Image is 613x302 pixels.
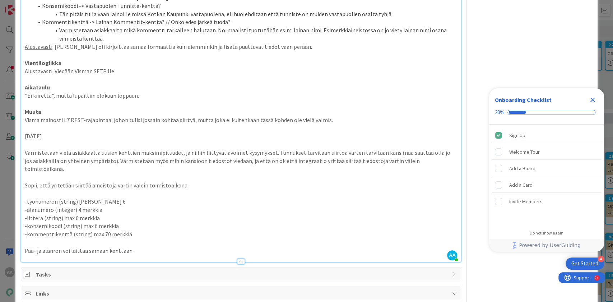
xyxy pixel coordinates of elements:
[25,59,61,66] strong: Vientilogiikka
[25,108,41,115] strong: Muuta
[25,149,458,173] p: Varmistetaan vielä asiakkaalta uusien kenttien maksimipituudet, ja niihin liittyvät avoimet kysym...
[25,116,458,124] p: Visma mainosti L7 REST-rajapintaa, johon tulisi jossain kohtaa siirtyä, mutta joka ei kuitenkaan ...
[530,230,563,236] div: Do not show again
[495,96,552,104] div: Onboarding Checklist
[489,125,604,226] div: Checklist items
[33,2,458,10] li: Konsernikoodi -> Vastapuolen Tunniste-kenttä?
[509,181,533,189] div: Add a Card
[519,241,581,250] span: Powered by UserGuiding
[25,206,458,214] p: -alanumero (integer) 4 merkkiä
[25,230,458,238] p: -kommenttikenttä (string) max 70 merkkiä
[492,177,601,193] div: Add a Card is incomplete.
[25,222,458,230] p: -konsernikoodi (string) max 6 merkkiä
[25,181,458,190] p: Sopii, että yritetään siirtää aineistoja vartin välein toimistoaikana.
[495,109,598,116] div: Checklist progress: 20%
[492,194,601,209] div: Invite Members is incomplete.
[587,94,598,106] div: Close Checklist
[25,198,458,206] p: -työnumeron (string) [PERSON_NAME] 6
[489,88,604,252] div: Checklist Container
[447,250,457,260] span: AA
[493,239,600,252] a: Powered by UserGuiding
[492,161,601,176] div: Add a Board is incomplete.
[25,43,458,51] p: : [PERSON_NAME] oli kirjoittaa samaa formaattia kuin aiemminkin ja lisätä puuttuvat tiedot vaan p...
[36,3,40,9] div: 9+
[15,1,33,10] span: Support
[509,148,540,156] div: Welcome Tour
[33,18,458,26] li: Kommenttikenttä -> Lainan Kommentit-kenttä? // Onko edes järkeä tuoda?
[492,144,601,160] div: Welcome Tour is incomplete.
[25,84,50,91] strong: Aikataulu
[509,131,525,140] div: Sign Up
[495,109,505,116] div: 20%
[25,132,458,140] p: [DATE]
[566,257,604,270] div: Open Get Started checklist, remaining modules: 4
[509,197,543,206] div: Invite Members
[25,247,458,255] p: Pää- ja alanron voi laittaa samaan kenttään.
[33,26,458,42] li: Varmistetaan asiakkaalta mikä kommentti tarkalleen halutaan. Normaalisti tuotu tähän esim. lainan...
[598,256,604,262] div: 4
[33,10,458,18] li: Tän pitäis tulla vaan lainoille missä Kotkan Kaupunki vastapuolena, eli huolehditaan että tunnist...
[571,260,598,267] div: Get Started
[36,270,448,279] span: Tasks
[25,92,458,100] p: "Ei kiirettä", mutta lupailtiin elokuun loppuun.
[25,67,458,75] p: Alustavasti: Viedään Visman SFTP:lle
[25,43,52,50] u: Alustavasti
[489,239,604,252] div: Footer
[36,289,448,298] span: Links
[492,127,601,143] div: Sign Up is complete.
[25,214,458,222] p: -littera (string) max 6 merkkiä
[509,164,535,173] div: Add a Board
